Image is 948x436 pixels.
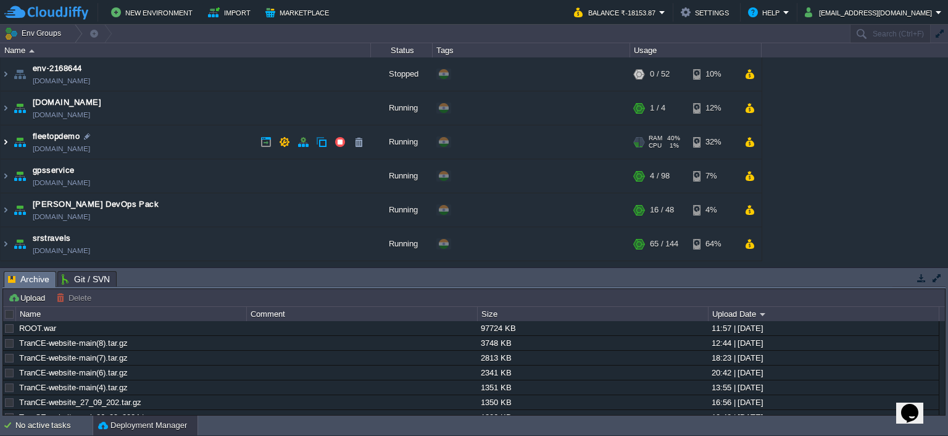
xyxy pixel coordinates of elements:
[478,351,707,365] div: 2813 KB
[478,307,708,321] div: Size
[33,232,71,245] a: srstravels
[33,177,90,189] a: [DOMAIN_NAME]
[19,324,56,333] a: ROOT.war
[33,164,75,177] a: gpsservice
[19,353,128,363] a: TranCE-website-main(7).tar.gz
[111,5,196,20] button: New Environment
[478,380,707,395] div: 1351 KB
[371,227,433,261] div: Running
[650,57,670,91] div: 0 / 52
[208,5,254,20] button: Import
[33,245,90,257] a: [DOMAIN_NAME]
[19,368,128,377] a: TranCE-website-main(6).tar.gz
[371,91,433,125] div: Running
[709,366,938,380] div: 20:42 | [DATE]
[693,91,733,125] div: 12%
[693,57,733,91] div: 10%
[649,135,662,142] span: RAM
[709,321,938,335] div: 11:57 | [DATE]
[667,142,679,149] span: 1%
[372,43,432,57] div: Status
[8,292,49,303] button: Upload
[896,387,936,424] iframe: chat widget
[1,159,10,193] img: AMDAwAAAACH5BAEAAAAALAAAAAABAAEAAAICRAEAOw==
[681,5,733,20] button: Settings
[247,307,477,321] div: Comment
[667,135,680,142] span: 40%
[371,193,433,227] div: Running
[62,272,110,287] span: Git / SVN
[11,125,28,159] img: AMDAwAAAACH5BAEAAAAALAAAAAABAAEAAAICRAEAOw==
[19,413,162,422] a: TranCE-website-main26_09_2024.tar.gz
[33,143,90,155] a: [DOMAIN_NAME]
[709,351,938,365] div: 18:23 | [DATE]
[693,193,733,227] div: 4%
[709,410,938,424] div: 10:42 | [DATE]
[371,57,433,91] div: Stopped
[371,125,433,159] div: Running
[1,125,10,159] img: AMDAwAAAACH5BAEAAAAALAAAAAABAAEAAAICRAEAOw==
[19,338,128,348] a: TranCE-website-main(8).tar.gz
[33,75,90,87] a: [DOMAIN_NAME]
[33,62,82,75] a: env-2168644
[11,193,28,227] img: AMDAwAAAACH5BAEAAAAALAAAAAABAAEAAAICRAEAOw==
[265,5,333,20] button: Marketplace
[433,43,630,57] div: Tags
[29,49,35,52] img: AMDAwAAAACH5BAEAAAAALAAAAAABAAEAAAICRAEAOw==
[748,5,783,20] button: Help
[8,272,49,287] span: Archive
[650,159,670,193] div: 4 / 98
[17,307,246,321] div: Name
[1,43,370,57] div: Name
[478,321,707,335] div: 97724 KB
[631,43,761,57] div: Usage
[33,211,90,223] a: [DOMAIN_NAME]
[1,193,10,227] img: AMDAwAAAACH5BAEAAAAALAAAAAABAAEAAAICRAEAOw==
[709,307,939,321] div: Upload Date
[33,96,101,109] a: [DOMAIN_NAME]
[709,336,938,350] div: 12:44 | [DATE]
[574,5,659,20] button: Balance ₹-18153.87
[1,91,10,125] img: AMDAwAAAACH5BAEAAAAALAAAAAABAAEAAAICRAEAOw==
[11,227,28,261] img: AMDAwAAAACH5BAEAAAAALAAAAAABAAEAAAICRAEAOw==
[478,395,707,409] div: 1350 KB
[650,227,678,261] div: 65 / 144
[693,125,733,159] div: 32%
[709,395,938,409] div: 16:56 | [DATE]
[11,57,28,91] img: AMDAwAAAACH5BAEAAAAALAAAAAABAAEAAAICRAEAOw==
[19,398,141,407] a: TranCE-website_27_09_202.tar.gz
[371,159,433,193] div: Running
[33,109,90,121] a: [DOMAIN_NAME]
[19,383,128,392] a: TranCE-website-main(4).tar.gz
[11,91,28,125] img: AMDAwAAAACH5BAEAAAAALAAAAAABAAEAAAICRAEAOw==
[805,5,936,20] button: [EMAIL_ADDRESS][DOMAIN_NAME]
[11,159,28,193] img: AMDAwAAAACH5BAEAAAAALAAAAAABAAEAAAICRAEAOw==
[478,410,707,424] div: 1306 KB
[693,159,733,193] div: 7%
[4,5,88,20] img: CloudJiffy
[15,416,93,435] div: No active tasks
[709,380,938,395] div: 13:55 | [DATE]
[649,142,662,149] span: CPU
[650,193,674,227] div: 16 / 48
[693,227,733,261] div: 64%
[56,292,95,303] button: Delete
[1,57,10,91] img: AMDAwAAAACH5BAEAAAAALAAAAAABAAEAAAICRAEAOw==
[33,198,159,211] a: [PERSON_NAME] DevOps Pack
[1,227,10,261] img: AMDAwAAAACH5BAEAAAAALAAAAAABAAEAAAICRAEAOw==
[4,25,65,42] button: Env Groups
[478,366,707,380] div: 2341 KB
[650,91,665,125] div: 1 / 4
[33,130,80,143] a: fleetopdemo
[478,336,707,350] div: 3748 KB
[98,419,187,432] button: Deployment Manager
